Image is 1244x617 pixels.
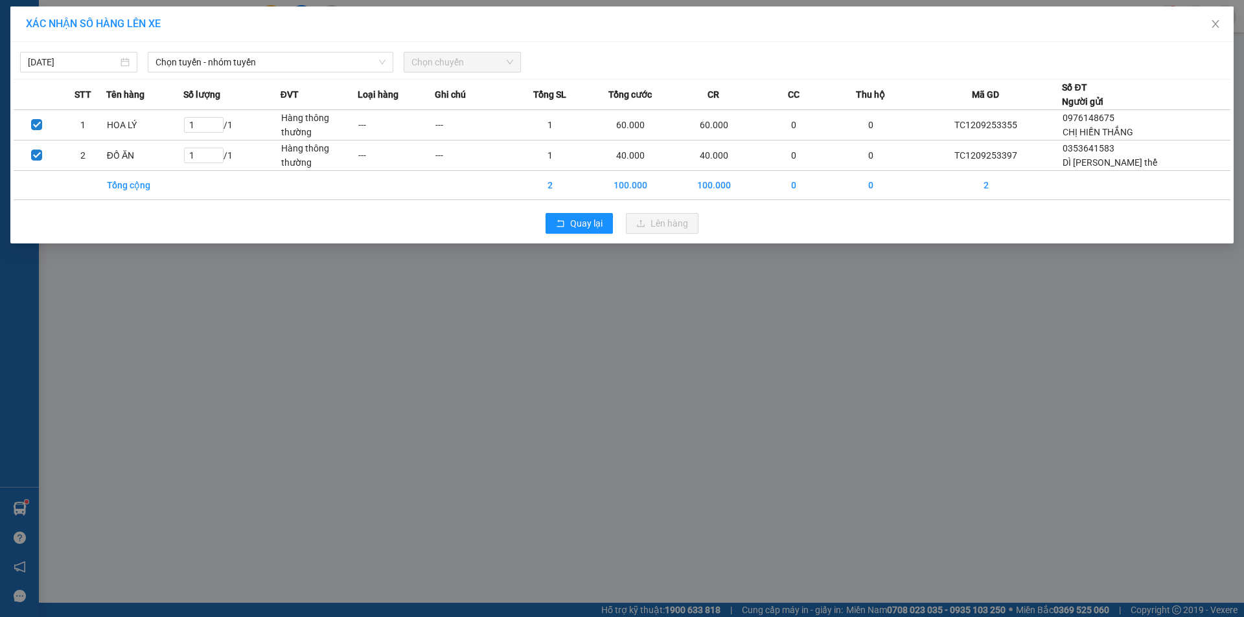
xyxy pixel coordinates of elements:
td: 1 [512,110,589,140]
td: HOA LÝ [106,110,183,140]
span: Ghi chú [435,87,466,102]
strong: CHUYỂN PHÁT NHANH AN PHÚ QUÝ [19,10,113,52]
span: XÁC NHẬN SỐ HÀNG LÊN XE [26,17,161,30]
button: uploadLên hàng [626,213,698,234]
span: DÌ [PERSON_NAME] thể [1063,157,1157,168]
span: down [378,58,386,66]
span: Số lượng [183,87,220,102]
td: 1 [512,140,589,171]
td: 0 [833,171,910,200]
td: 40.000 [589,140,673,171]
td: TC1209253397 [910,140,1063,171]
span: Tên hàng [106,87,144,102]
td: 0 [833,110,910,140]
span: rollback [556,219,565,229]
td: 100.000 [672,171,755,200]
span: close [1210,19,1221,29]
span: STT [75,87,91,102]
td: Hàng thông thường [281,140,358,171]
td: 0 [755,171,833,200]
button: rollbackQuay lại [546,213,613,234]
td: 60.000 [589,110,673,140]
td: 0 [755,110,833,140]
td: 2 [512,171,589,200]
span: Quay lại [570,216,603,230]
td: 2 [910,171,1063,200]
td: --- [435,110,512,140]
td: Tổng cộng [106,171,183,200]
td: ĐỒ ĂN [106,140,183,171]
img: logo [6,70,16,134]
td: 0 [755,140,833,171]
span: Loại hàng [358,87,398,102]
span: CC [788,87,800,102]
span: 0976148675 [1063,113,1114,123]
input: 12/09/2025 [28,55,118,69]
div: Số ĐT Người gửi [1062,80,1103,109]
td: / 1 [183,140,281,171]
td: / 1 [183,110,281,140]
td: --- [435,140,512,171]
td: 0 [833,140,910,171]
button: Close [1197,6,1234,43]
span: Chọn chuyến [411,52,513,72]
td: --- [358,140,435,171]
span: CR [708,87,719,102]
td: 100.000 [589,171,673,200]
td: 2 [60,140,106,171]
td: Hàng thông thường [281,110,358,140]
td: 40.000 [672,140,755,171]
span: Tổng cước [608,87,652,102]
span: Mã GD [972,87,999,102]
span: CHỊ HIỀN THẮNG [1063,127,1133,137]
span: [GEOGRAPHIC_DATA], [GEOGRAPHIC_DATA] ↔ [GEOGRAPHIC_DATA] [18,55,114,99]
span: 0353641583 [1063,143,1114,153]
td: 60.000 [672,110,755,140]
td: --- [358,110,435,140]
span: Tổng SL [533,87,566,102]
span: Chọn tuyến - nhóm tuyến [155,52,386,72]
span: ĐVT [281,87,299,102]
td: TC1209253355 [910,110,1063,140]
span: Thu hộ [856,87,885,102]
td: 1 [60,110,106,140]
